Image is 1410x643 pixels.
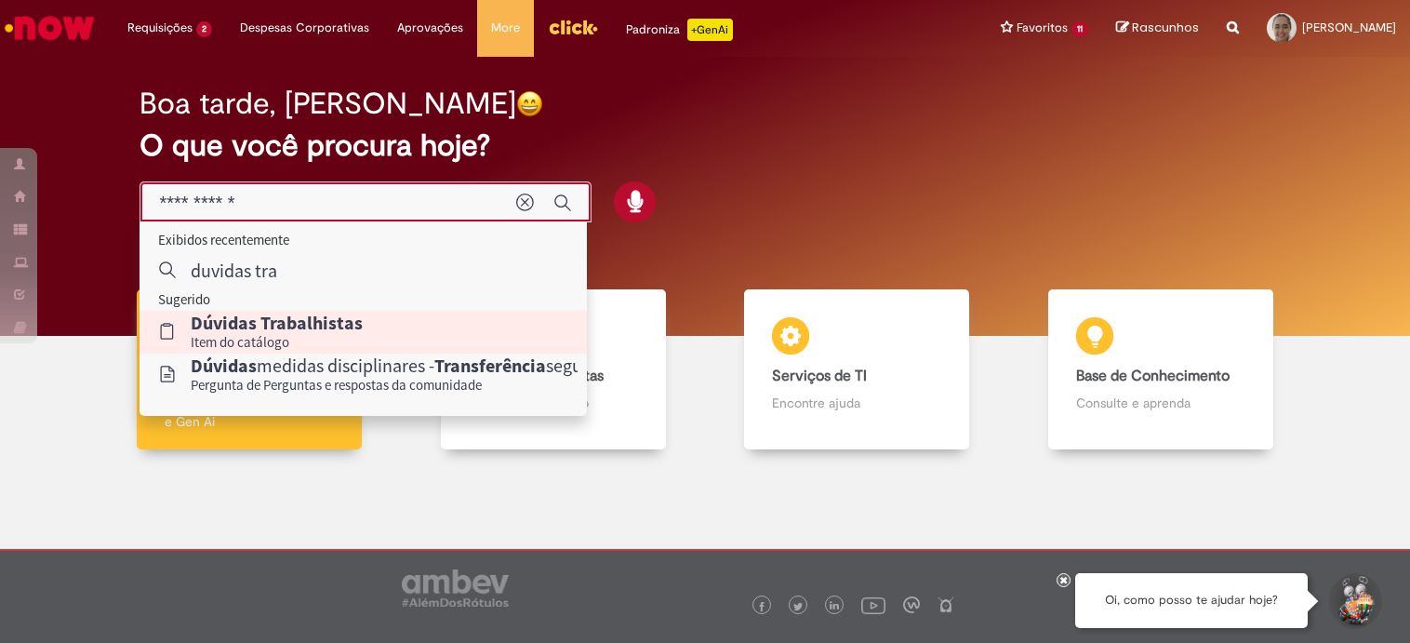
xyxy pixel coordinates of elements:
[240,19,369,37] span: Despesas Corporativas
[938,596,954,613] img: logo_footer_naosei.png
[140,129,1270,162] h2: O que você procura hoje?
[196,21,212,37] span: 2
[491,19,520,37] span: More
[687,19,733,41] p: +GenAi
[548,13,598,41] img: click_logo_yellow_360x200.png
[1076,394,1245,412] p: Consulte e aprenda
[1132,19,1199,36] span: Rascunhos
[469,367,604,385] b: Catálogo de Ofertas
[1071,21,1088,37] span: 11
[705,289,1009,450] a: Serviços de TI Encontre ajuda
[757,602,766,611] img: logo_footer_facebook.png
[1302,20,1396,35] span: [PERSON_NAME]
[1017,19,1068,37] span: Favoritos
[516,90,543,117] img: happy-face.png
[830,601,839,612] img: logo_footer_linkedin.png
[397,19,463,37] span: Aprovações
[772,394,941,412] p: Encontre ajuda
[1326,573,1382,629] button: Iniciar Conversa de Suporte
[861,593,885,617] img: logo_footer_youtube.png
[903,596,920,613] img: logo_footer_workplace.png
[402,569,509,607] img: logo_footer_ambev_rotulo_gray.png
[1075,573,1308,628] div: Oi, como posso te ajudar hoje?
[127,19,193,37] span: Requisições
[140,87,516,120] h2: Boa tarde, [PERSON_NAME]
[1076,367,1230,385] b: Base de Conhecimento
[1116,20,1199,37] a: Rascunhos
[626,19,733,41] div: Padroniza
[1009,289,1313,450] a: Base de Conhecimento Consulte e aprenda
[2,9,98,47] img: ServiceNow
[772,367,867,385] b: Serviços de TI
[98,289,402,450] a: Tirar dúvidas Tirar dúvidas com Lupi Assist e Gen Ai
[793,602,803,611] img: logo_footer_twitter.png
